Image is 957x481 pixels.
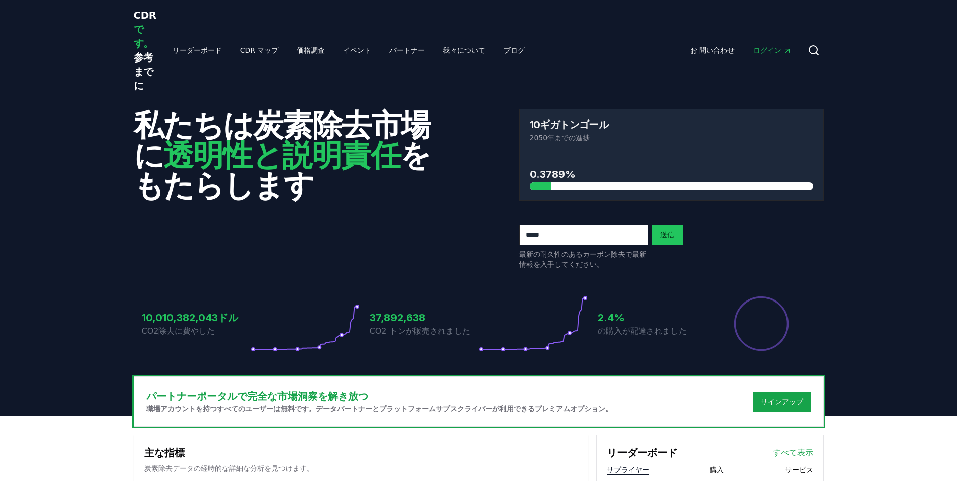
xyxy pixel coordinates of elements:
[785,465,813,475] button: サービス
[163,134,400,175] span: 透明性と説明責任
[745,41,800,59] a: ログイン
[370,325,479,337] p: CO2 トンが販売されました
[164,41,533,59] nav: メイン
[753,46,781,54] font: ログイン
[607,465,649,475] button: サプライヤー
[146,389,612,404] h3: パートナーポータルで完全な市場洞察を解き放つ
[495,41,533,59] a: ブログ
[435,41,493,59] a: 我々について
[682,41,743,59] a: お 問い合わせ
[381,41,433,59] a: パートナー
[134,8,156,93] a: CDRです。参考までに
[289,41,333,59] a: 価格調査
[335,41,379,59] a: イベント
[530,133,813,143] p: 2050年までの進捗
[773,447,813,459] a: すべて表示
[142,325,251,337] p: CO2除去に費やした
[733,295,790,352] div: 売上に占める割合
[530,167,813,182] h3: 0.3789%
[598,325,707,337] p: の購入が配達されました
[530,119,609,130] h3: 10ギガトンゴール
[232,41,287,59] a: CDR マップ
[710,465,724,475] button: 購入
[144,463,578,473] p: 炭素除去データの経時的な詳細な分析を見つけます。
[134,23,153,49] span: です。
[607,445,678,460] h3: リーダーボード
[164,41,230,59] a: リーダーボード
[146,404,612,414] p: 職場アカウントを持つすべてのユーザーは無料です。データパートナーとプラットフォームサブスクライバーが利用できるプレミアムオプション。
[682,41,799,59] nav: メイン
[761,397,803,407] a: サインアップ
[652,225,683,245] button: 送信
[519,249,648,269] p: 最新の耐久性のあるカーボン除去で最新情報を入手してください。
[134,9,156,92] span: CDR 参考までに
[598,310,707,325] h3: 2.4%
[370,310,479,325] h3: 37,892,638
[142,310,251,325] h3: 10,010,382,043ドル
[144,445,578,460] h3: 主な指標
[134,109,438,200] h2: 私たちは炭素除去市場に をもたらします
[753,392,811,412] button: サインアップ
